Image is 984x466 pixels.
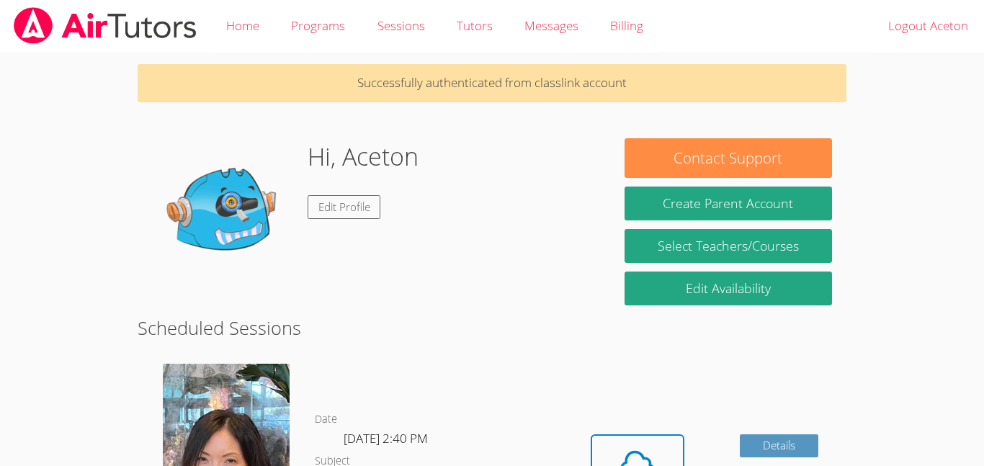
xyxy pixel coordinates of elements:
[138,64,846,102] p: Successfully authenticated from classlink account
[625,229,832,263] a: Select Teachers/Courses
[308,195,381,219] a: Edit Profile
[344,430,428,447] span: [DATE] 2:40 PM
[308,138,419,175] h1: Hi, Aceton
[625,272,832,305] a: Edit Availability
[625,187,832,220] button: Create Parent Account
[625,138,832,178] button: Contact Support
[524,17,578,34] span: Messages
[138,314,846,341] h2: Scheduled Sessions
[740,434,819,458] a: Details
[12,7,198,44] img: airtutors_banner-c4298cdbf04f3fff15de1276eac7730deb9818008684d7c2e4769d2f7ddbe033.png
[315,411,337,429] dt: Date
[152,138,296,282] img: default.png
